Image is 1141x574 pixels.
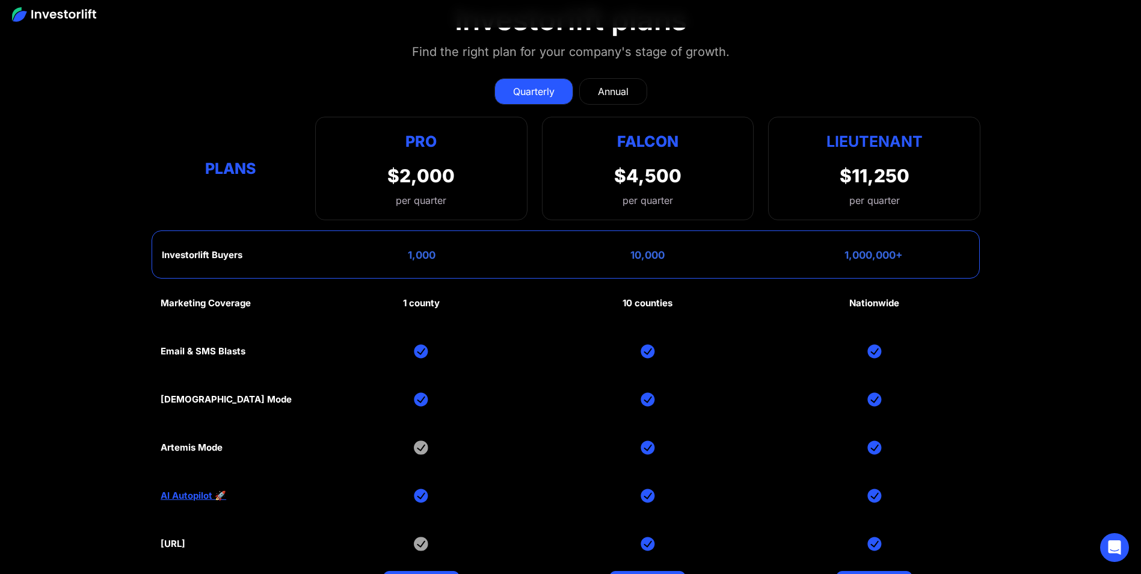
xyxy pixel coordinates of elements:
[161,539,185,549] div: [URL]
[849,193,900,208] div: per quarter
[623,298,672,309] div: 10 counties
[161,346,245,357] div: Email & SMS Blasts
[617,129,678,153] div: Falcon
[844,249,903,261] div: 1,000,000+
[161,442,223,453] div: Artemis Mode
[826,132,923,150] strong: Lieutenant
[387,193,455,208] div: per quarter
[630,249,665,261] div: 10,000
[161,157,301,181] div: Plans
[408,249,435,261] div: 1,000
[387,165,455,187] div: $2,000
[513,84,555,99] div: Quarterly
[412,42,730,61] div: Find the right plan for your company's stage of growth.
[161,298,251,309] div: Marketing Coverage
[403,298,440,309] div: 1 county
[161,490,226,501] a: AI Autopilot 🚀
[598,84,629,99] div: Annual
[623,193,673,208] div: per quarter
[162,250,242,261] div: Investorlift Buyers
[840,165,909,187] div: $11,250
[614,165,681,187] div: $4,500
[387,129,455,153] div: Pro
[161,394,292,405] div: [DEMOGRAPHIC_DATA] Mode
[849,298,899,309] div: Nationwide
[1100,533,1129,562] div: Open Intercom Messenger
